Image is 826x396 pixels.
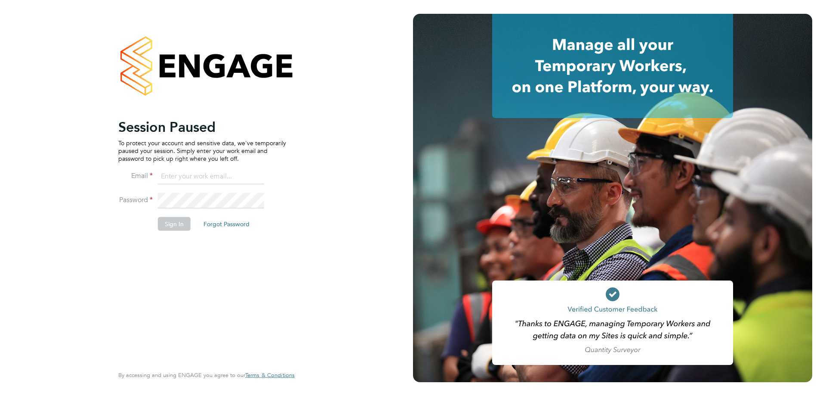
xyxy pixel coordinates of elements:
button: Sign In [158,217,191,231]
h2: Session Paused [118,118,286,135]
p: To protect your account and sensitive data, we've temporarily paused your session. Simply enter y... [118,139,286,162]
span: By accessing and using ENGAGE you agree to our [118,371,295,379]
label: Email [118,171,153,180]
button: Forgot Password [197,217,256,231]
a: Terms & Conditions [245,372,295,379]
label: Password [118,195,153,204]
input: Enter your work email... [158,169,264,184]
